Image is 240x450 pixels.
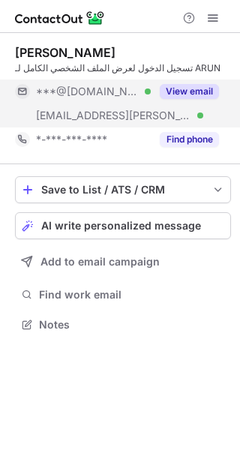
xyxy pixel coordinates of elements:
span: ***@[DOMAIN_NAME] [36,85,139,98]
button: Notes [15,314,231,335]
img: ContactOut v5.3.10 [15,9,105,27]
span: [EMAIL_ADDRESS][PERSON_NAME][DOMAIN_NAME] [36,109,192,122]
button: Find work email [15,284,231,305]
div: تسجيل الدخول لعرض الملف الشخصي الكامل لـ ARUN [15,61,231,75]
span: Add to email campaign [40,256,160,268]
span: Find work email [39,288,225,301]
button: save-profile-one-click [15,176,231,203]
button: Reveal Button [160,84,219,99]
button: Reveal Button [160,132,219,147]
span: AI write personalized message [41,220,201,232]
div: Save to List / ATS / CRM [41,184,205,196]
div: [PERSON_NAME] [15,45,115,60]
span: Notes [39,318,225,331]
button: Add to email campaign [15,248,231,275]
button: AI write personalized message [15,212,231,239]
